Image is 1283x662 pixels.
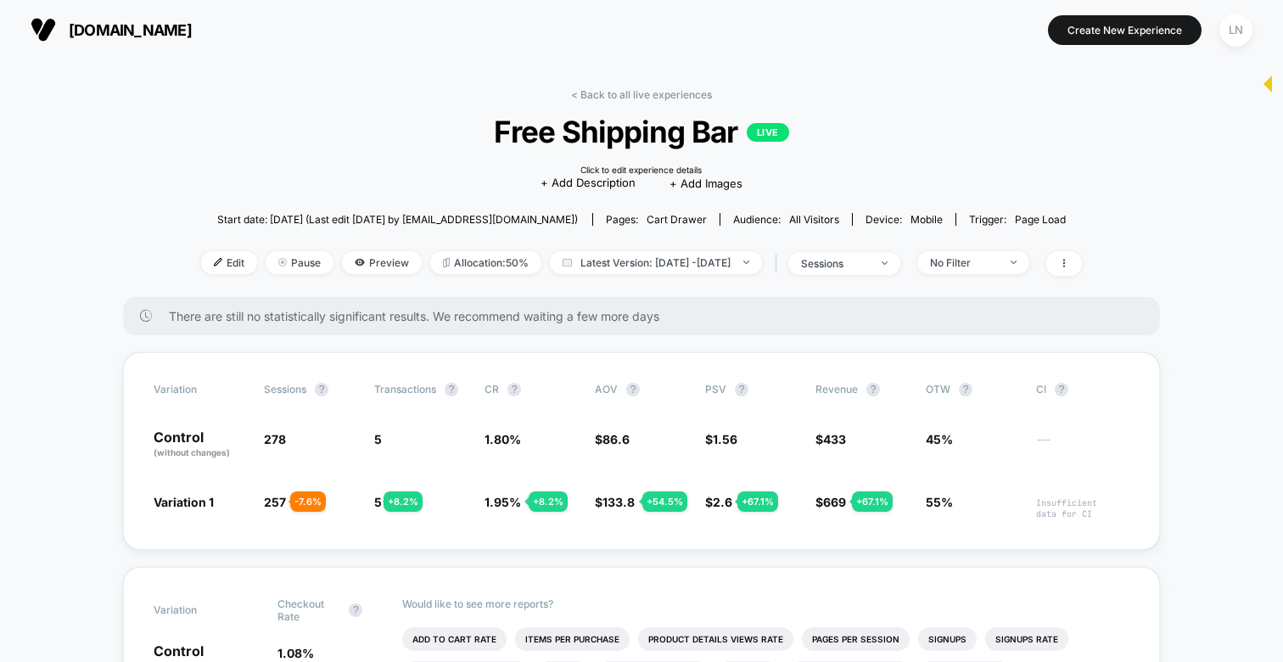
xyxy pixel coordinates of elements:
button: ? [735,383,748,396]
img: rebalance [443,258,450,267]
li: Add To Cart Rate [402,627,507,651]
span: OTW [926,383,1019,396]
span: PSV [705,383,726,396]
span: --- [1036,435,1129,459]
li: Pages Per Session [802,627,910,651]
span: CR [485,383,499,396]
span: Allocation: 50% [430,251,541,274]
span: All Visitors [789,213,839,226]
span: 1.08 % [277,646,314,660]
button: ? [315,383,328,396]
img: end [1011,261,1017,264]
button: ? [626,383,640,396]
span: There are still no statistically significant results. We recommend waiting a few more days [169,309,1126,323]
button: LN [1214,13,1258,48]
span: 2.6 [713,495,732,509]
span: Pause [266,251,333,274]
img: end [743,261,749,264]
img: calendar [563,258,572,266]
span: $ [815,432,846,446]
span: 278 [264,432,286,446]
div: + 67.1 % [737,491,778,512]
div: No Filter [930,256,998,269]
span: $ [595,432,630,446]
span: Checkout Rate [277,597,340,623]
li: Items Per Purchase [515,627,630,651]
div: - 7.6 % [290,491,326,512]
span: 257 [264,495,286,509]
span: 5 [374,495,382,509]
p: Would like to see more reports? [402,597,1130,610]
span: mobile [910,213,943,226]
span: Variation [154,597,247,623]
span: Device: [852,213,955,226]
div: Pages: [606,213,707,226]
span: Transactions [374,383,436,396]
img: edit [214,258,222,266]
div: LN [1219,14,1252,47]
img: end [882,261,888,265]
span: 433 [823,432,846,446]
span: 669 [823,495,846,509]
span: Variation [154,383,247,396]
span: [DOMAIN_NAME] [69,21,192,39]
div: Click to edit experience details [580,165,702,175]
button: ? [445,383,458,396]
span: 1.95 % [485,495,521,509]
span: Revenue [815,383,858,396]
img: end [278,258,287,266]
span: + Add Images [670,177,742,190]
p: Control [154,430,247,459]
span: 55% [926,495,953,509]
span: 1.56 [713,432,737,446]
a: < Back to all live experiences [571,88,712,101]
div: + 8.2 % [384,491,423,512]
span: $ [705,495,732,509]
span: Preview [342,251,422,274]
li: Signups [918,627,977,651]
span: cart drawer [647,213,707,226]
span: $ [705,432,737,446]
img: Visually logo [31,17,56,42]
span: (without changes) [154,447,230,457]
button: [DOMAIN_NAME] [25,16,197,43]
span: Start date: [DATE] (Last edit [DATE] by [EMAIL_ADDRESS][DOMAIN_NAME]) [217,213,578,226]
span: Insufficient data for CI [1036,497,1129,519]
li: Signups Rate [985,627,1068,651]
button: Create New Experience [1048,15,1202,45]
button: ? [959,383,972,396]
span: $ [595,495,635,509]
span: Variation 1 [154,495,214,509]
button: ? [1055,383,1068,396]
span: 1.80 % [485,432,521,446]
div: sessions [801,257,869,270]
span: 45% [926,432,953,446]
span: AOV [595,383,618,396]
span: 86.6 [602,432,630,446]
button: ? [349,603,362,617]
span: Edit [201,251,257,274]
span: + Add Description [541,175,636,192]
span: Latest Version: [DATE] - [DATE] [550,251,762,274]
span: 5 [374,432,382,446]
span: Page Load [1015,213,1066,226]
span: $ [815,495,846,509]
span: 133.8 [602,495,635,509]
div: Trigger: [969,213,1066,226]
p: LIVE [747,123,789,142]
div: + 67.1 % [852,491,893,512]
span: | [770,251,788,276]
div: + 8.2 % [529,491,568,512]
button: ? [507,383,521,396]
button: ? [866,383,880,396]
li: Product Details Views Rate [638,627,793,651]
span: Free Shipping Bar [245,114,1038,149]
div: + 54.5 % [642,491,687,512]
span: Sessions [264,383,306,396]
div: Audience: [733,213,839,226]
span: CI [1036,383,1129,396]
